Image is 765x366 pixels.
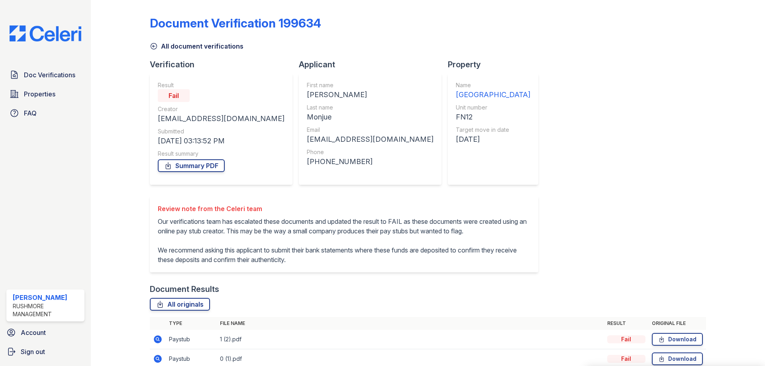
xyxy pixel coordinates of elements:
span: FAQ [24,108,37,118]
img: CE_Logo_Blue-a8612792a0a2168367f1c8372b55b34899dd931a85d93a1a3d3e32e68fde9ad4.png [3,25,88,41]
div: [EMAIL_ADDRESS][DOMAIN_NAME] [158,113,284,124]
a: FAQ [6,105,84,121]
div: Fail [607,335,645,343]
div: First name [307,81,433,89]
div: [DATE] [456,134,530,145]
a: All document verifications [150,41,243,51]
div: Unit number [456,104,530,112]
div: [PERSON_NAME] [13,293,81,302]
div: Property [448,59,545,70]
a: Summary PDF [158,159,225,172]
div: FN12 [456,112,530,123]
span: Sign out [21,347,45,356]
div: [DATE] 03:13:52 PM [158,135,284,147]
td: 1 (2).pdf [217,330,604,349]
div: Fail [158,89,190,102]
span: Properties [24,89,55,99]
p: Our verifications team has escalated these documents and updated the result to FAIL as these docu... [158,217,530,264]
div: Email [307,126,433,134]
a: Download [652,333,703,346]
th: File name [217,317,604,330]
div: [PHONE_NUMBER] [307,156,433,167]
div: Document Verification 199634 [150,16,321,30]
div: [EMAIL_ADDRESS][DOMAIN_NAME] [307,134,433,145]
a: Sign out [3,344,88,360]
div: Document Results [150,284,219,295]
th: Result [604,317,649,330]
div: Result [158,81,284,89]
div: Fail [607,355,645,363]
div: Monjue [307,112,433,123]
div: Phone [307,148,433,156]
th: Type [166,317,217,330]
div: Review note from the Celeri team [158,204,530,213]
a: Properties [6,86,84,102]
div: Name [456,81,530,89]
div: Result summary [158,150,284,158]
div: Creator [158,105,284,113]
a: All originals [150,298,210,311]
a: Doc Verifications [6,67,84,83]
span: Doc Verifications [24,70,75,80]
div: Submitted [158,127,284,135]
div: Verification [150,59,299,70]
a: Account [3,325,88,341]
a: Download [652,352,703,365]
span: Account [21,328,46,337]
div: Applicant [299,59,448,70]
div: Rushmore Management [13,302,81,318]
td: Paystub [166,330,217,349]
a: Name [GEOGRAPHIC_DATA] [456,81,530,100]
div: Target move in date [456,126,530,134]
th: Original file [649,317,706,330]
div: [PERSON_NAME] [307,89,433,100]
div: Last name [307,104,433,112]
div: [GEOGRAPHIC_DATA] [456,89,530,100]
